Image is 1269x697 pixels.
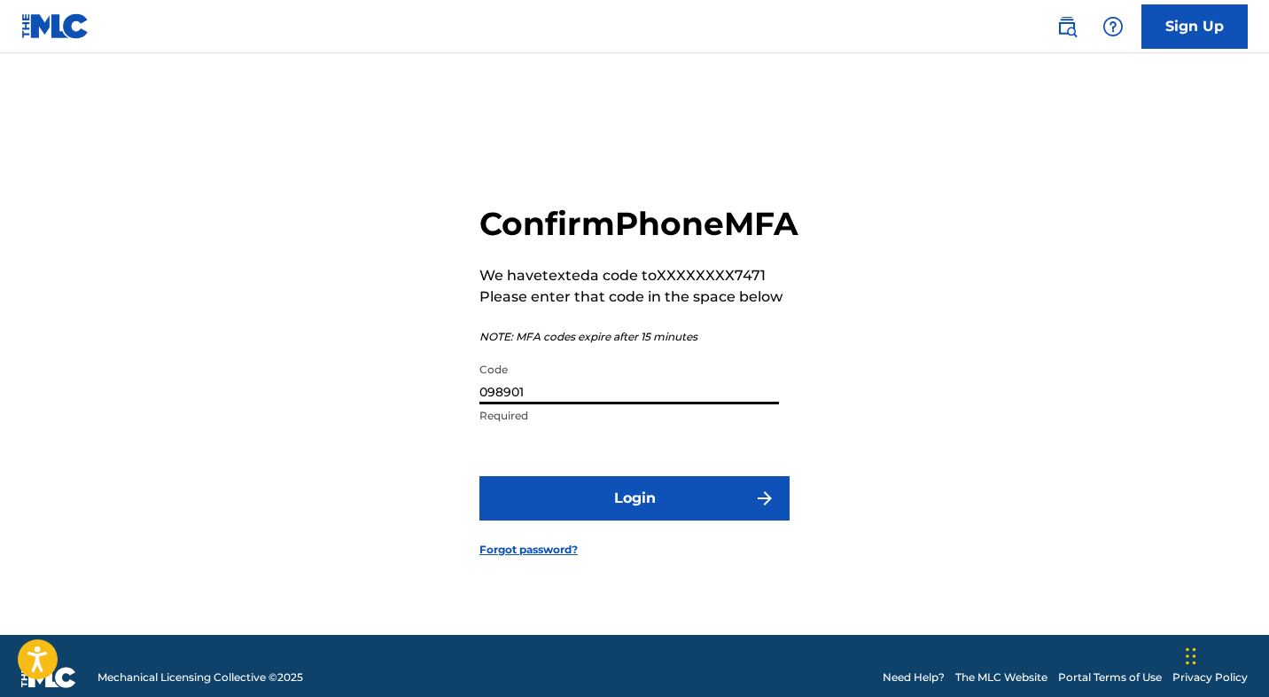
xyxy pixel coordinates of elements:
p: Please enter that code in the space below [479,286,798,308]
img: f7272a7cc735f4ea7f67.svg [754,488,775,509]
a: Need Help? [883,670,945,685]
div: Help [1095,9,1131,44]
p: We have texted a code to XXXXXXXX7471 [479,265,798,286]
a: The MLC Website [955,670,1047,685]
p: Required [479,408,779,424]
a: Sign Up [1141,4,1248,49]
a: Portal Terms of Use [1058,670,1162,685]
a: Forgot password? [479,542,578,558]
p: NOTE: MFA codes expire after 15 minutes [479,329,798,345]
img: logo [21,667,76,688]
a: Privacy Policy [1172,670,1248,685]
img: help [1102,16,1124,37]
button: Login [479,476,790,521]
iframe: Chat Widget [1180,612,1269,697]
div: Drag [1186,630,1196,683]
a: Public Search [1049,9,1085,44]
img: search [1056,16,1078,37]
img: MLC Logo [21,13,90,39]
span: Mechanical Licensing Collective © 2025 [97,670,303,685]
h2: Confirm Phone MFA [479,204,798,244]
